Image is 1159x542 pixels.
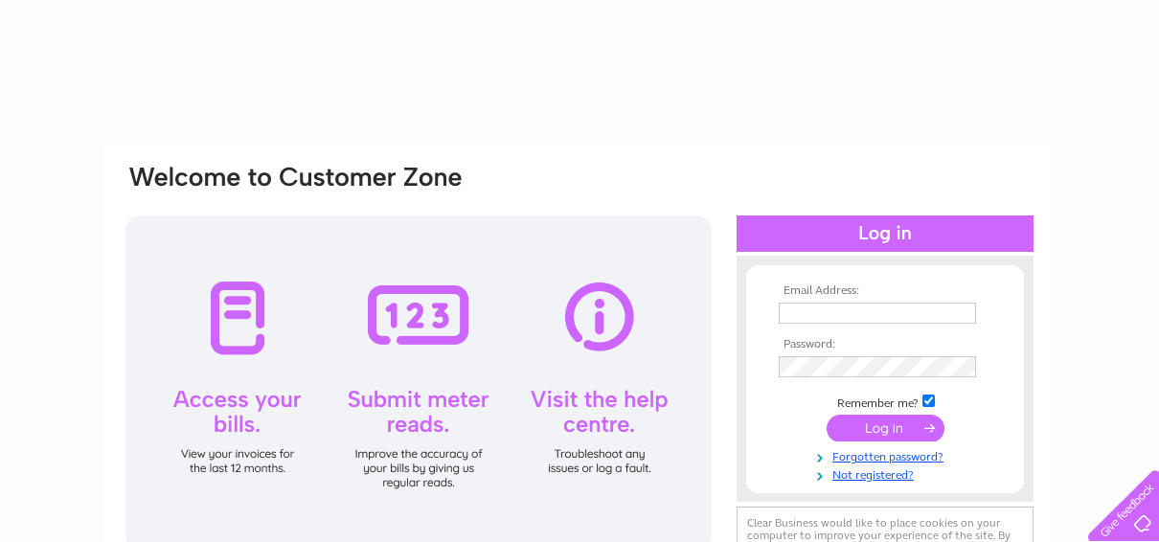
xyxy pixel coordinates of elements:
[774,392,996,411] td: Remember me?
[774,284,996,298] th: Email Address:
[774,338,996,351] th: Password:
[779,464,996,483] a: Not registered?
[827,415,944,441] input: Submit
[779,446,996,464] a: Forgotten password?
